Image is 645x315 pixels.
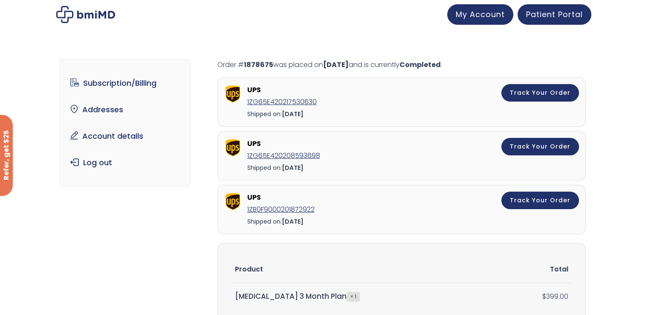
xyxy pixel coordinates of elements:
strong: [DATE] [282,110,304,118]
strong: UPS [247,192,405,204]
a: Patient Portal [518,4,591,25]
div: Shipped on: [247,162,407,174]
a: Track Your Order [501,138,579,155]
strong: UPS [247,84,405,96]
a: My Account [447,4,513,25]
a: 1ZG65E420217530630 [247,97,317,107]
mark: Completed [399,60,441,70]
img: ups.png [224,85,241,102]
img: My account [56,6,115,23]
strong: [DATE] [282,163,304,172]
a: Track Your Order [501,84,579,102]
strong: UPS [247,138,405,150]
span: $ [542,292,546,301]
p: Order # was placed on and is currently . [217,59,586,71]
td: [MEDICAL_DATA] 3 Month Plan [231,283,427,310]
a: Track Your Order [501,192,579,209]
strong: [DATE] [282,217,304,226]
th: Total [427,256,573,283]
span: Patient Portal [526,9,583,20]
a: Subscription/Billing [66,74,184,92]
div: Shipped on: [247,108,407,120]
div: Shipped on: [247,216,407,227]
a: Addresses [66,101,184,119]
bdi: 399.00 [542,292,568,301]
mark: 1878675 [244,60,273,70]
img: ups.png [224,193,241,210]
img: ups.png [224,139,241,156]
strong: × 1 [347,292,360,301]
nav: Account pages [59,59,191,187]
a: Log out [66,154,184,172]
th: Product [231,256,427,283]
a: Account details [66,127,184,145]
a: 1ZB0F9000201872922 [247,204,315,214]
a: 1ZG65E420208593698 [247,151,320,160]
span: My Account [456,9,505,20]
mark: [DATE] [323,60,349,70]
